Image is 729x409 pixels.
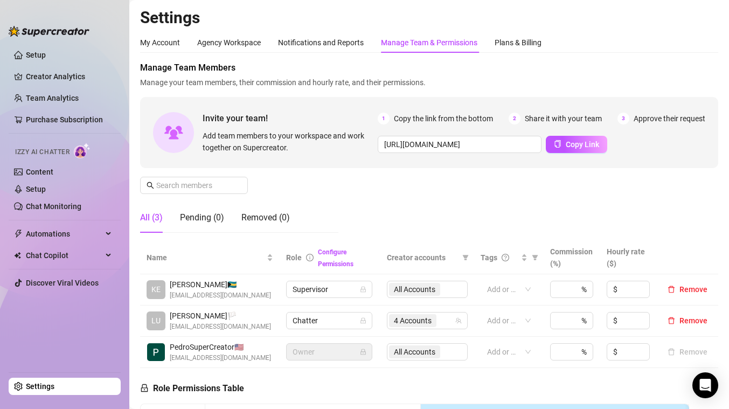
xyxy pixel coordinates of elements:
span: Izzy AI Chatter [15,147,70,157]
img: logo-BBDzfeDw.svg [9,26,89,37]
span: Owner [293,344,366,360]
span: 4 Accounts [389,314,436,327]
button: Remove [663,314,712,327]
img: PedroSuperCreator [147,343,165,361]
span: Invite your team! [203,112,378,125]
div: Manage Team & Permissions [381,37,477,48]
a: Creator Analytics [26,68,112,85]
a: Purchase Subscription [26,115,103,124]
input: Search members [156,179,233,191]
a: Setup [26,185,46,193]
span: team [455,317,462,324]
span: Creator accounts [387,252,458,264]
span: [EMAIL_ADDRESS][DOMAIN_NAME] [170,353,271,363]
a: Team Analytics [26,94,79,102]
div: All (3) [140,211,163,224]
span: 3 [617,113,629,124]
span: Copy the link from the bottom [394,113,493,124]
span: 4 Accounts [394,315,432,327]
span: lock [360,317,366,324]
span: question-circle [502,254,509,261]
h2: Settings [140,8,718,28]
span: copy [554,140,561,148]
a: Setup [26,51,46,59]
span: Role [286,253,302,262]
span: [EMAIL_ADDRESS][DOMAIN_NAME] [170,290,271,301]
div: My Account [140,37,180,48]
a: Configure Permissions [318,248,353,268]
span: Add team members to your workspace and work together on Supercreator. [203,130,373,154]
span: filter [460,249,471,266]
span: Chat Copilot [26,247,102,264]
div: Open Intercom Messenger [692,372,718,398]
span: Copy Link [566,140,599,149]
span: delete [668,286,675,293]
span: Chatter [293,313,366,329]
h5: Role Permissions Table [140,382,244,395]
span: [EMAIL_ADDRESS][DOMAIN_NAME] [170,322,271,332]
span: filter [462,254,469,261]
span: Tags [481,252,497,264]
div: Plans & Billing [495,37,541,48]
span: Remove [679,285,707,294]
img: Chat Copilot [14,252,21,259]
span: Manage Team Members [140,61,718,74]
button: Remove [663,345,712,358]
div: Pending (0) [180,211,224,224]
span: 1 [378,113,390,124]
span: delete [668,317,675,324]
button: Remove [663,283,712,296]
button: Copy Link [546,136,607,153]
span: filter [530,249,540,266]
span: lock [140,384,149,392]
span: lock [360,349,366,355]
a: Settings [26,382,54,391]
div: Notifications and Reports [278,37,364,48]
span: search [147,182,154,189]
span: [PERSON_NAME] 🇧🇸 [170,279,271,290]
span: Remove [679,316,707,325]
span: Supervisor [293,281,366,297]
a: Chat Monitoring [26,202,81,211]
div: Removed (0) [241,211,290,224]
span: Share it with your team [525,113,602,124]
span: lock [360,286,366,293]
span: Name [147,252,265,264]
span: Approve their request [634,113,705,124]
span: LU [151,315,161,327]
th: Hourly rate ($) [600,241,657,274]
span: thunderbolt [14,230,23,238]
div: Agency Workspace [197,37,261,48]
span: info-circle [306,254,314,261]
span: filter [532,254,538,261]
img: AI Chatter [74,143,91,158]
a: Content [26,168,53,176]
span: PedroSuperCreator 🇺🇸 [170,341,271,353]
span: KE [151,283,161,295]
span: Manage your team members, their commission and hourly rate, and their permissions. [140,77,718,88]
a: Discover Viral Videos [26,279,99,287]
th: Commission (%) [544,241,600,274]
span: [PERSON_NAME] 🏳️ [170,310,271,322]
span: Automations [26,225,102,242]
th: Name [140,241,280,274]
span: 2 [509,113,520,124]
